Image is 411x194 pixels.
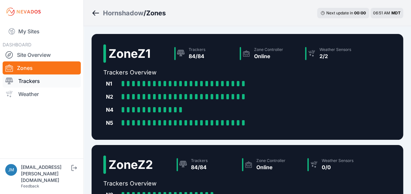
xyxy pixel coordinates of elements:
[3,42,31,47] span: DASHBOARD
[103,8,144,18] a: Hornshadow
[354,10,366,16] div: 00 : 00
[373,10,390,15] span: 06:51 AM
[305,155,370,174] a: Weather Sensors0/0
[3,48,81,61] a: Site Overview
[3,74,81,88] a: Trackers
[3,61,81,74] a: Zones
[3,88,81,101] a: Weather
[106,93,119,101] div: N2
[103,179,370,188] h2: Trackers Overview
[189,52,205,60] div: 84/84
[326,10,353,15] span: Next update in
[92,5,166,22] nav: Breadcrumb
[103,68,368,77] h2: Trackers Overview
[391,10,401,15] span: MDT
[319,52,351,60] div: 2/2
[144,8,146,18] span: /
[302,44,368,63] a: Weather Sensors2/2
[106,106,119,114] div: N4
[254,47,283,52] div: Zone Controller
[256,163,285,171] div: Online
[322,158,353,163] div: Weather Sensors
[3,24,81,39] a: My Sites
[189,47,205,52] div: Trackers
[256,158,285,163] div: Zone Controller
[109,47,151,60] h2: Zone Z1
[146,8,166,18] h3: Zones
[319,47,351,52] div: Weather Sensors
[191,158,208,163] div: Trackers
[5,7,42,17] img: Nevados
[191,163,208,171] div: 84/84
[21,164,70,184] div: [EMAIL_ADDRESS][PERSON_NAME][DOMAIN_NAME]
[106,119,119,127] div: N5
[5,164,17,176] img: jmjones@sundt.com
[174,155,239,174] a: Trackers84/84
[322,163,353,171] div: 0/0
[106,80,119,88] div: N1
[109,158,153,171] h2: Zone Z2
[254,52,283,60] div: Online
[172,44,237,63] a: Trackers84/84
[21,184,39,188] a: Feedback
